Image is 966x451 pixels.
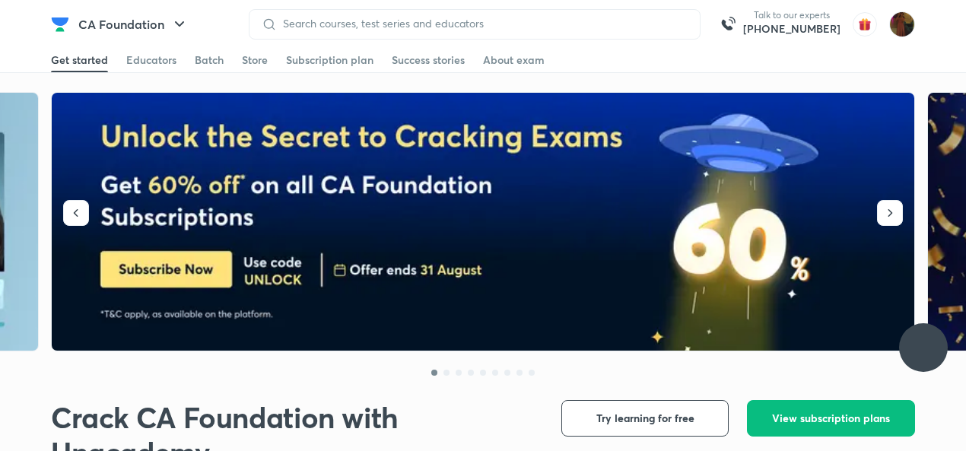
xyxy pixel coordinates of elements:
a: [PHONE_NUMBER] [743,21,840,37]
p: Talk to our experts [743,9,840,21]
a: About exam [483,48,545,72]
button: CA Foundation [69,9,198,40]
div: Batch [195,52,224,68]
a: Educators [126,48,176,72]
a: Batch [195,48,224,72]
button: View subscription plans [747,400,915,437]
div: Educators [126,52,176,68]
div: Store [242,52,268,68]
span: Try learning for free [596,411,694,426]
a: Get started [51,48,108,72]
div: Subscription plan [286,52,373,68]
img: avatar [853,12,877,37]
a: Subscription plan [286,48,373,72]
img: ttu [914,338,933,357]
img: Company Logo [51,15,69,33]
a: Success stories [392,48,465,72]
img: call-us [713,9,743,40]
button: Try learning for free [561,400,729,437]
div: About exam [483,52,545,68]
img: gungun Raj [889,11,915,37]
div: Success stories [392,52,465,68]
span: View subscription plans [772,411,890,426]
input: Search courses, test series and educators [277,17,688,30]
a: Store [242,48,268,72]
div: Get started [51,52,108,68]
